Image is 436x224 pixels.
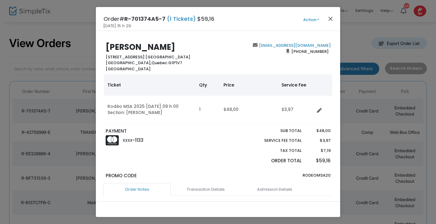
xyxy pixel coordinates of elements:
td: 1 [195,96,220,123]
th: Price [220,74,278,96]
a: Order Notes [104,183,171,196]
p: Service Fee Total [250,138,302,144]
div: RODEOMSA20 [218,172,333,183]
a: [EMAIL_ADDRESS][DOMAIN_NAME] [258,42,331,48]
span: [DATE] 15 h 29 [104,23,131,29]
p: Tax Total [250,148,302,154]
span: R-701374A5-7 [124,15,165,23]
a: Admission Details [241,183,308,196]
p: $7,19 [307,148,330,154]
div: Data table [104,74,332,123]
button: Close [327,15,335,23]
span: [GEOGRAPHIC_DATA], [106,60,151,66]
p: Sub total [250,128,302,134]
span: [PHONE_NUMBER] [289,46,331,56]
td: $3,97 [278,96,314,123]
p: $3,97 [307,138,330,144]
b: [PERSON_NAME] [106,42,175,53]
span: XXXX [123,138,133,143]
p: Order Total [250,157,302,164]
button: Action [293,17,329,23]
th: Service Fee [278,74,314,96]
b: [STREET_ADDRESS] [GEOGRAPHIC_DATA] Quebec G1P1V7 [GEOGRAPHIC_DATA] [106,54,190,72]
h4: Order# $59,16 [104,15,214,23]
p: $48,00 [307,128,330,134]
th: Ticket [104,74,195,96]
td: Rodéo MSA 2025 [DATE] 09 h 00 Section: [PERSON_NAME] [104,96,195,123]
p: $59,16 [307,157,330,164]
td: $48,00 [220,96,278,123]
span: -1133 [133,137,144,143]
th: Qty [195,74,220,96]
span: (1 Tickets) [165,15,197,23]
p: PAYMENT [106,128,215,135]
p: Promo Code [106,172,215,179]
a: Transaction Details [172,183,239,196]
